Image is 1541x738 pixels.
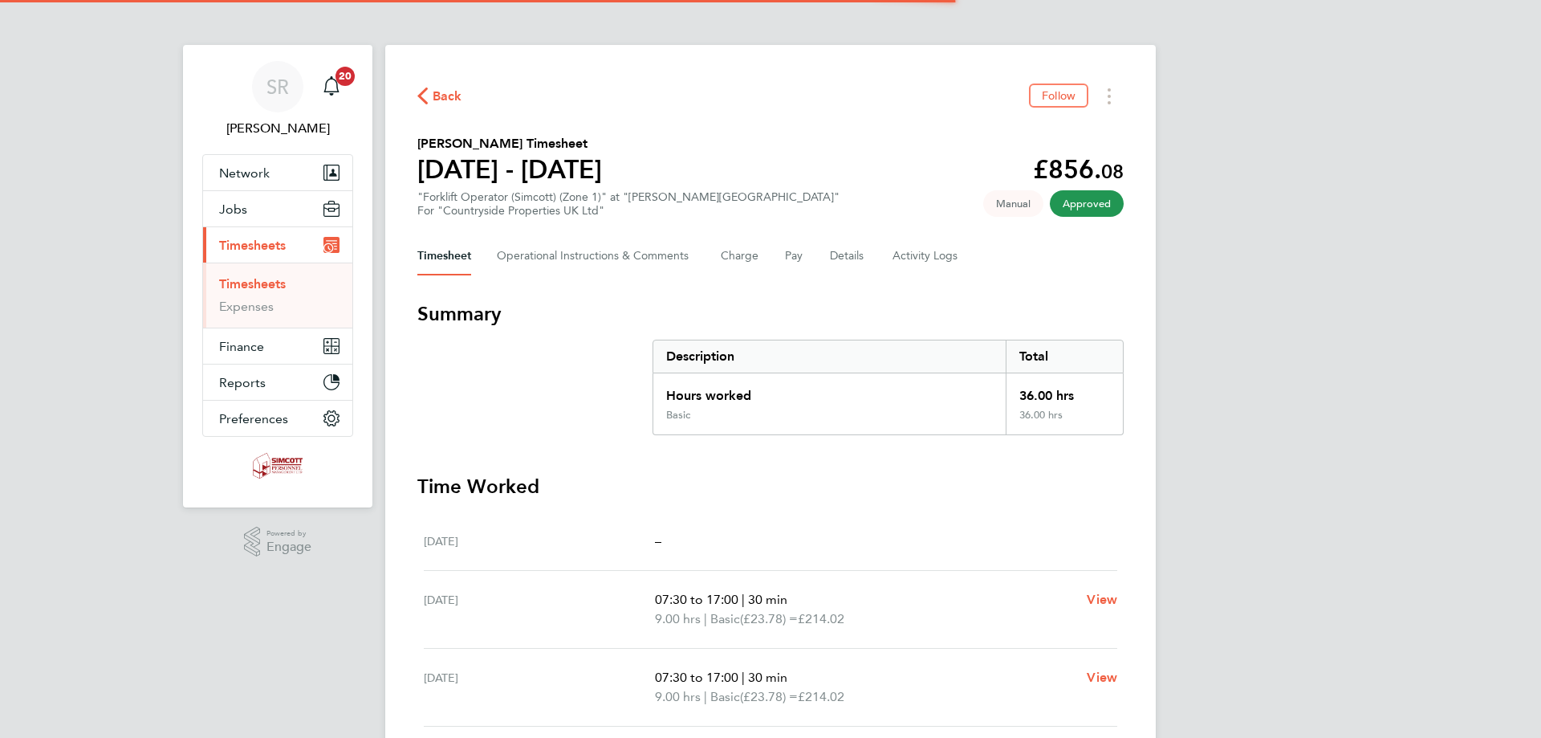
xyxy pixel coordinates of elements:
[655,592,738,607] span: 07:30 to 17:00
[219,276,286,292] a: Timesheets
[740,689,798,704] span: (£23.78) =
[798,611,844,626] span: £214.02
[219,411,288,426] span: Preferences
[203,365,352,400] button: Reports
[266,76,289,97] span: SR
[1006,409,1123,434] div: 36.00 hrs
[417,301,1124,327] h3: Summary
[424,590,655,629] div: [DATE]
[721,237,759,275] button: Charge
[1101,160,1124,183] span: 08
[203,227,352,263] button: Timesheets
[655,533,661,548] span: –
[417,474,1124,499] h3: Time Worked
[1006,340,1123,373] div: Total
[666,409,690,422] div: Basic
[219,202,247,217] span: Jobs
[424,668,655,707] div: [DATE]
[1042,88,1075,103] span: Follow
[655,611,701,626] span: 9.00 hrs
[710,610,740,629] span: Basic
[704,689,707,704] span: |
[417,204,840,218] div: For "Countryside Properties UK Ltd"
[655,689,701,704] span: 9.00 hrs
[203,401,352,436] button: Preferences
[497,237,695,275] button: Operational Instructions & Comments
[798,689,844,704] span: £214.02
[1029,84,1088,108] button: Follow
[1087,592,1117,607] span: View
[202,119,353,138] span: Scott Ridgers
[266,540,311,554] span: Engage
[219,339,264,354] span: Finance
[219,299,274,314] a: Expenses
[710,687,740,707] span: Basic
[1033,154,1124,185] app-decimal: £856.
[653,340,1006,373] div: Description
[433,87,462,106] span: Back
[244,527,312,557] a: Powered byEngage
[1087,668,1117,687] a: View
[742,592,745,607] span: |
[219,375,266,390] span: Reports
[203,263,352,328] div: Timesheets
[203,328,352,364] button: Finance
[892,237,960,275] button: Activity Logs
[785,237,804,275] button: Pay
[202,453,353,479] a: Go to home page
[253,453,303,479] img: simcott-logo-retina.png
[1087,670,1117,685] span: View
[742,670,745,685] span: |
[748,670,787,685] span: 30 min
[417,153,602,186] h1: [DATE] - [DATE]
[740,611,798,626] span: (£23.78) =
[704,611,707,626] span: |
[203,155,352,190] button: Network
[219,165,270,181] span: Network
[748,592,787,607] span: 30 min
[830,237,867,275] button: Details
[417,190,840,218] div: "Forklift Operator (Simcott) (Zone 1)" at "[PERSON_NAME][GEOGRAPHIC_DATA]"
[202,61,353,138] a: SR[PERSON_NAME]
[1050,190,1124,217] span: This timesheet has been approved.
[417,237,471,275] button: Timesheet
[1087,590,1117,610] a: View
[1095,84,1124,108] button: Timesheets Menu
[335,67,355,86] span: 20
[266,527,311,540] span: Powered by
[424,532,655,551] div: [DATE]
[655,670,738,685] span: 07:30 to 17:00
[653,340,1124,435] div: Summary
[203,191,352,226] button: Jobs
[417,86,462,106] button: Back
[315,61,348,112] a: 20
[219,238,286,253] span: Timesheets
[1006,373,1123,409] div: 36.00 hrs
[983,190,1043,217] span: This timesheet was manually created.
[183,45,372,508] nav: Main navigation
[417,134,602,153] h2: [PERSON_NAME] Timesheet
[653,373,1006,409] div: Hours worked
